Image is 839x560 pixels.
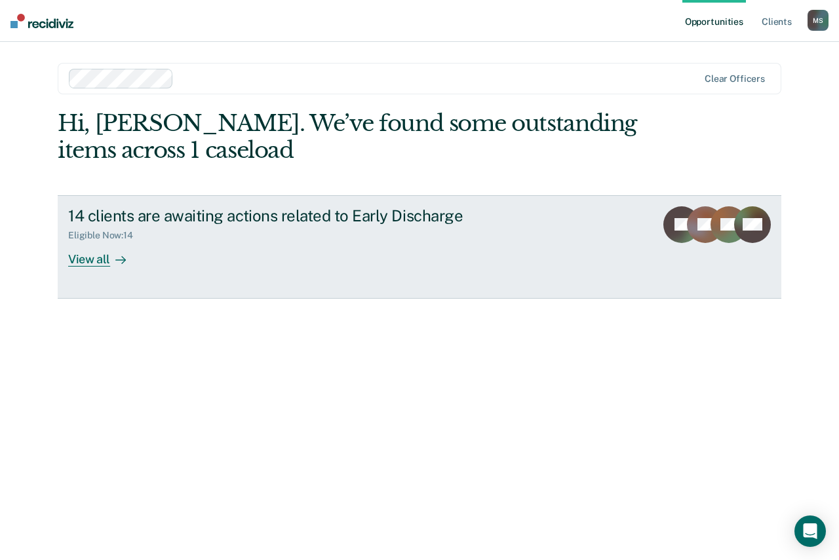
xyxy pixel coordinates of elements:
div: M S [808,10,829,31]
img: Recidiviz [10,14,73,28]
div: Clear officers [705,73,765,84]
button: MS [808,10,829,31]
a: 14 clients are awaiting actions related to Early DischargeEligible Now:14View all [58,195,781,299]
div: 14 clients are awaiting actions related to Early Discharge [68,206,528,225]
div: Eligible Now : 14 [68,230,144,241]
div: View all [68,241,142,267]
div: Open Intercom Messenger [794,515,826,547]
div: Hi, [PERSON_NAME]. We’ve found some outstanding items across 1 caseload [58,110,636,164]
